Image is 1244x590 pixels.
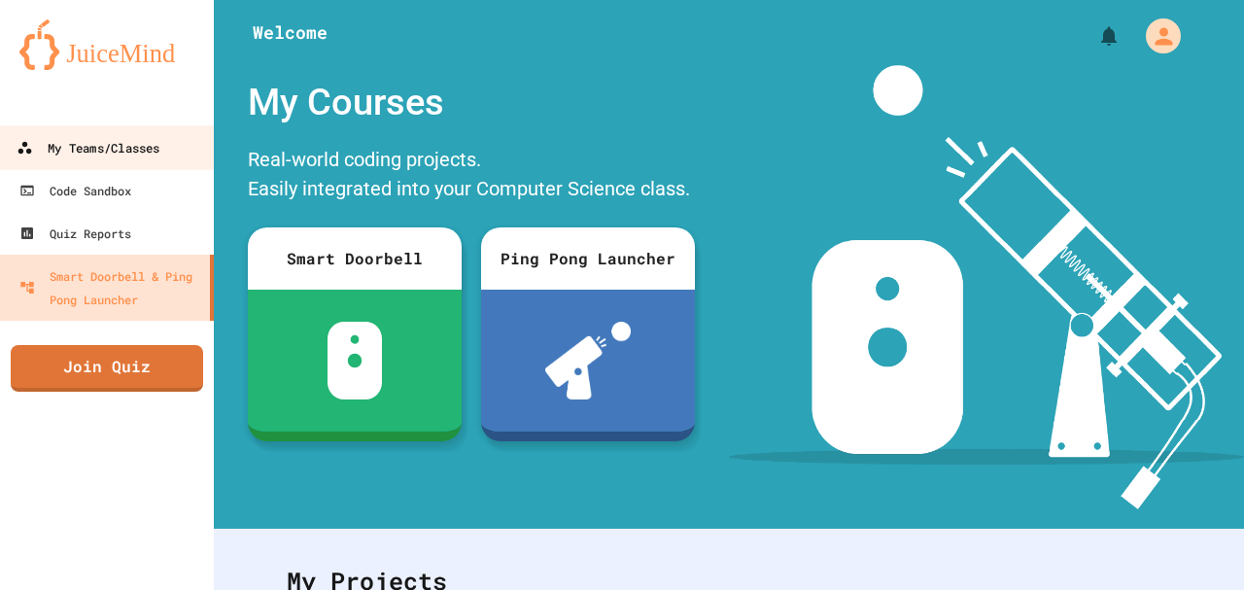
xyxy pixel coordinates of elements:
div: Smart Doorbell & Ping Pong Launcher [19,264,202,311]
img: sdb-white.svg [328,322,383,399]
div: My Account [1125,14,1186,58]
div: Smart Doorbell [248,227,462,290]
div: My Courses [238,65,705,140]
div: Code Sandbox [19,179,131,202]
div: My Teams/Classes [17,136,159,160]
img: logo-orange.svg [19,19,194,70]
a: Join Quiz [11,345,203,392]
img: banner-image-my-projects.png [729,65,1244,509]
div: Real-world coding projects. Easily integrated into your Computer Science class. [238,140,705,213]
div: My Notifications [1061,19,1125,52]
img: ppl-with-ball.png [545,322,632,399]
div: Ping Pong Launcher [481,227,695,290]
div: Quiz Reports [19,222,131,245]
